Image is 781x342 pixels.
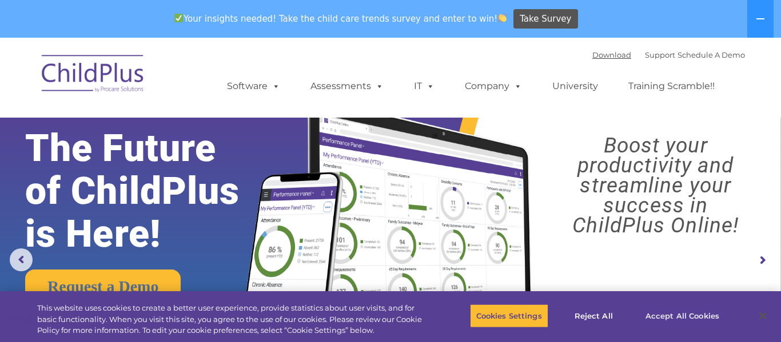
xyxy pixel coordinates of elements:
[470,304,548,328] button: Cookies Settings
[36,47,150,104] img: ChildPlus by Procare Solutions
[513,9,578,29] a: Take Survey
[558,304,629,328] button: Reject All
[403,75,446,98] a: IT
[174,14,183,22] img: ✅
[37,303,429,336] div: This website uses cookies to create a better user experience, provide statistics about user visit...
[498,14,507,22] img: 👏
[645,50,675,59] a: Support
[25,127,274,255] rs-layer: The Future of ChildPlus is Here!
[453,75,533,98] a: Company
[541,75,609,98] a: University
[750,303,775,328] button: Close
[639,304,726,328] button: Accept All Cookies
[25,269,181,303] a: Request a Demo
[299,75,395,98] a: Assessments
[592,50,745,59] font: |
[540,135,771,235] rs-layer: Boost your productivity and streamline your success in ChildPlus Online!
[678,50,745,59] a: Schedule A Demo
[169,7,512,30] span: Your insights needed! Take the child care trends survey and enter to win!
[617,75,726,98] a: Training Scramble!!
[159,75,194,84] span: Last name
[159,122,208,131] span: Phone number
[520,9,571,29] span: Take Survey
[216,75,292,98] a: Software
[592,50,631,59] a: Download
